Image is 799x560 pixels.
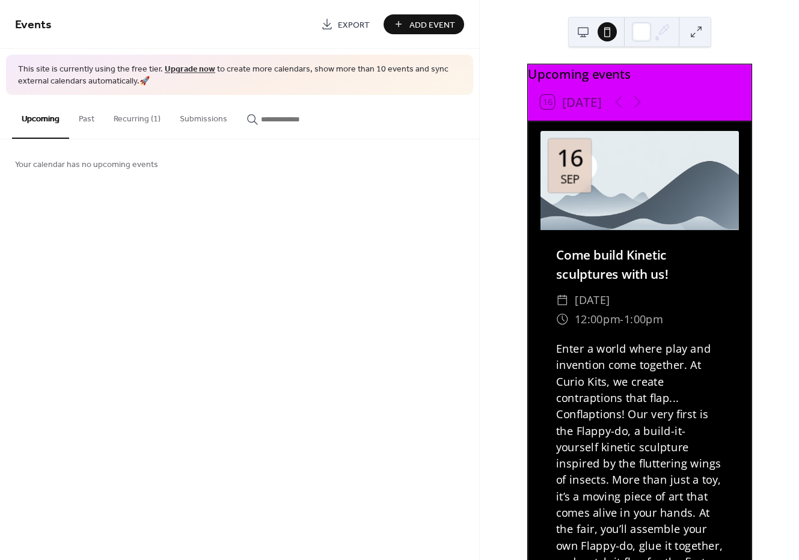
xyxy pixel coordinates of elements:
span: 1:00pm [624,309,663,328]
div: Come build Kinetic sculptures with us! [540,246,739,283]
button: Upcoming [12,95,69,139]
a: Export [312,14,379,34]
span: Your calendar has no upcoming events [15,159,158,171]
span: - [620,309,624,328]
span: Add Event [409,19,455,31]
span: This site is currently using the free tier. to create more calendars, show more than 10 events an... [18,64,461,87]
div: ​ [556,291,569,309]
a: Upgrade now [165,61,215,78]
div: 16 [556,147,583,170]
div: Sep [560,173,580,185]
button: Past [69,95,104,138]
button: Add Event [384,14,464,34]
div: Upcoming events [528,64,752,83]
span: [DATE] [575,291,610,309]
button: Recurring (1) [104,95,170,138]
button: Submissions [170,95,237,138]
span: 12:00pm [575,309,620,328]
span: Events [15,13,52,37]
div: ​ [556,309,569,328]
span: Export [338,19,370,31]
